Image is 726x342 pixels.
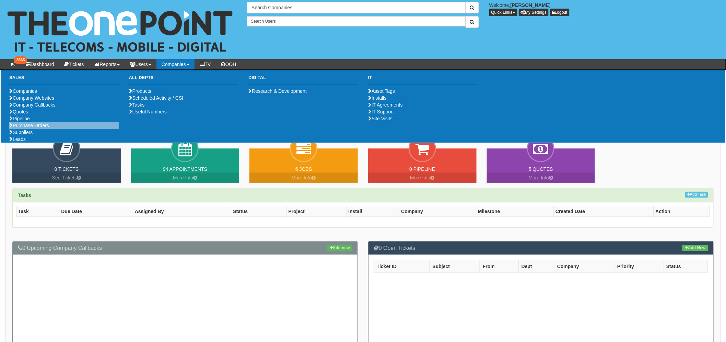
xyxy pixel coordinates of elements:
a: Add New [682,245,708,251]
a: Users [125,59,156,69]
a: 0 Tickets [55,166,79,172]
th: Created Date [554,206,654,217]
h3: 0 Upcoming Company Callbacks [18,245,352,251]
span: 3565 [14,56,27,64]
a: Quotes [9,109,28,114]
a: Pipeline [9,116,30,121]
a: My Settings [519,9,549,16]
a: Tickets [59,59,89,69]
th: Assigned By [133,206,231,217]
button: Quick Links [489,9,517,16]
h3: 0 Open Tickets [374,245,708,251]
a: Purchase Orders [9,123,49,128]
a: Scheduled Activity / CSI [129,95,184,101]
a: Companies [156,59,195,69]
a: Company Callbacks [9,102,56,108]
th: Priority [614,260,664,273]
div: Welcome, [484,2,726,16]
a: Leads [9,136,26,142]
th: Ticket ID [374,260,430,273]
th: Due Date [59,206,133,217]
th: Company [554,260,614,273]
a: More Info [368,173,477,183]
th: Task [16,206,59,217]
a: TV [195,59,216,69]
a: Dashboard [21,59,59,69]
a: Useful Numbers [129,109,167,114]
a: Tasks [129,102,145,108]
a: Add new [327,245,352,251]
th: Action [654,206,710,217]
a: Site Visits [368,116,393,121]
b: [PERSON_NAME] [511,2,551,8]
a: More Info [249,173,358,183]
th: Milestone [476,206,554,217]
a: Suppliers [9,130,33,135]
h3: IT [368,75,478,84]
a: Installs [368,95,387,101]
h3: All Depts [129,75,238,84]
input: Search Users [247,16,466,26]
a: More Info [487,173,595,183]
a: Asset Tags [368,88,395,94]
a: 5 Quotes [529,166,553,172]
th: Install [347,206,399,217]
h3: Sales [9,75,119,84]
input: Search Companies [247,2,466,13]
a: 0 Pipeline [409,166,435,172]
a: 94 Appointments [163,166,207,172]
th: Project [286,206,347,217]
th: Subject [430,260,480,273]
a: IT Agreements [368,102,403,108]
a: More Info [131,173,239,183]
a: Reports [89,59,125,69]
th: From [480,260,519,273]
a: See Tickets [12,173,121,183]
a: Add Task [685,192,708,198]
a: Company Websites [9,95,54,101]
th: Dept [518,260,554,273]
a: Products [129,88,151,94]
a: Logout [550,9,570,16]
h3: Digital [248,75,358,84]
th: Status [664,260,708,273]
a: IT Support [368,109,394,114]
a: 6 Jobs [295,166,312,172]
a: OOH [216,59,242,69]
th: Company [399,206,476,217]
th: Status [231,206,286,217]
a: Companies [9,88,37,94]
a: Research & Development [248,88,307,94]
strong: Tasks [18,192,31,198]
